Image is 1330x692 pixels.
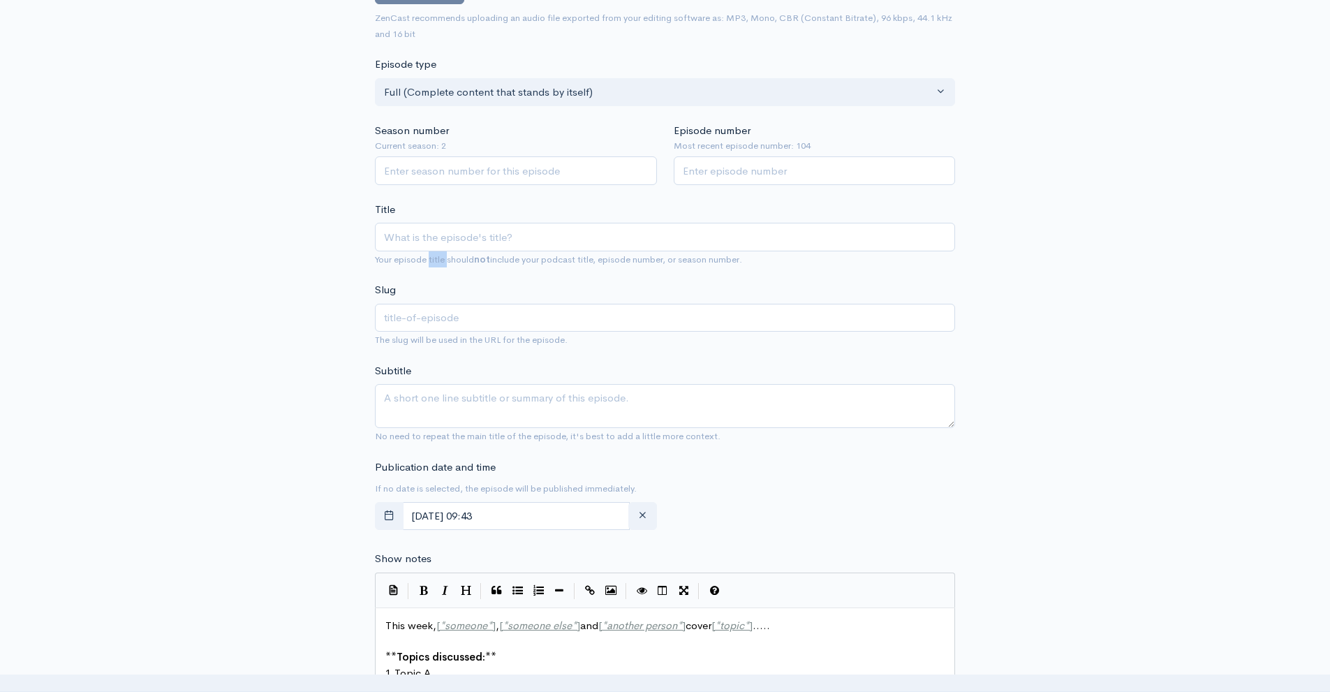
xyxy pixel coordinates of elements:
[631,580,652,601] button: Toggle Preview
[600,580,621,601] button: Insert Image
[375,12,952,40] small: ZenCast recommends uploading an audio file exported from your editing software as: MP3, Mono, CBR...
[674,156,956,185] input: Enter episode number
[711,619,715,632] span: [
[384,84,933,101] div: Full (Complete content that stands by itself)
[375,223,955,251] input: What is the episode's title?
[492,619,496,632] span: ]
[375,551,431,567] label: Show notes
[375,334,568,346] small: The slug will be used in the URL for the episode.
[375,483,637,494] small: If no date is selected, the episode will be published immediately.
[474,253,490,265] strong: not
[375,57,436,73] label: Episode type
[652,580,673,601] button: Toggle Side by Side
[434,580,455,601] button: Italic
[749,619,753,632] span: ]
[486,580,507,601] button: Quote
[674,139,956,153] small: Most recent episode number: 104
[455,580,476,601] button: Heading
[628,502,657,531] button: clear
[607,619,677,632] span: another person
[375,123,449,139] label: Season number
[579,580,600,601] button: Create Link
[528,580,549,601] button: Numbered List
[375,253,742,265] small: Your episode title should include your podcast title, episode number, or season number.
[375,282,396,298] label: Slug
[549,580,570,601] button: Insert Horizontal Line
[574,583,575,599] i: |
[385,619,770,632] span: This week, , and cover .....
[673,580,694,601] button: Toggle Fullscreen
[375,459,496,476] label: Publication date and time
[385,666,394,679] span: 1.
[394,666,431,679] span: Topic A
[436,619,440,632] span: [
[507,580,528,601] button: Generic List
[397,650,485,663] span: Topics discussed:
[375,202,395,218] label: Title
[682,619,686,632] span: ]
[674,123,751,139] label: Episode number
[508,619,572,632] span: someone else
[720,619,744,632] span: topic
[626,583,627,599] i: |
[383,580,404,601] button: Insert Show Notes Template
[375,139,657,153] small: Current season: 2
[375,304,955,332] input: title-of-episode
[375,502,404,531] button: toggle
[704,580,725,601] button: Markdown Guide
[375,430,721,442] small: No need to repeat the main title of the episode, it's best to add a little more context.
[577,619,580,632] span: ]
[445,619,487,632] span: someone
[375,156,657,185] input: Enter season number for this episode
[480,583,482,599] i: |
[698,583,700,599] i: |
[499,619,503,632] span: [
[375,78,955,107] button: Full (Complete content that stands by itself)
[598,619,602,632] span: [
[413,580,434,601] button: Bold
[375,363,411,379] label: Subtitle
[408,583,409,599] i: |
